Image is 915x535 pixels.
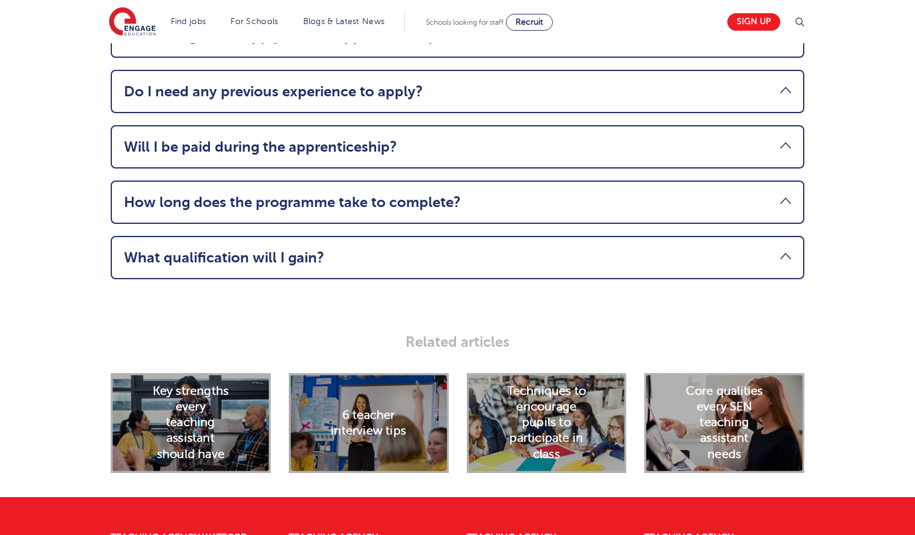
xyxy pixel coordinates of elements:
[230,17,278,26] a: For Schools
[685,383,765,462] h2: Core qualities every SEN teaching assistant needs
[507,383,587,462] h2: Techniques to encourage pupils to participate in class
[644,417,804,428] a: Core qualities every SEN teaching assistant needs
[328,407,408,439] h2: 6 teacher interview tips
[303,17,385,26] a: Blogs & Latest News
[426,18,504,26] span: Schools looking for staff
[467,417,627,428] a: Techniques to encourage pupils to participate in class
[150,383,230,462] h2: Key strengths every teaching assistant should have
[109,7,156,37] img: Engage Education
[124,138,791,155] a: Will I be paid during the apprenticeship?
[124,83,791,100] a: Do I need any previous experience to apply?
[289,417,449,428] a: 6 teacher interview tips
[124,249,791,266] a: What qualification will I gain?
[111,417,271,428] a: Key strengths every teaching assistant should have
[516,17,543,26] span: Recruit
[162,333,753,350] h3: Related articles
[506,14,553,31] a: Recruit
[171,17,206,26] a: Find jobs
[727,13,780,31] a: Sign up
[124,194,791,211] a: How long does the programme take to complete?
